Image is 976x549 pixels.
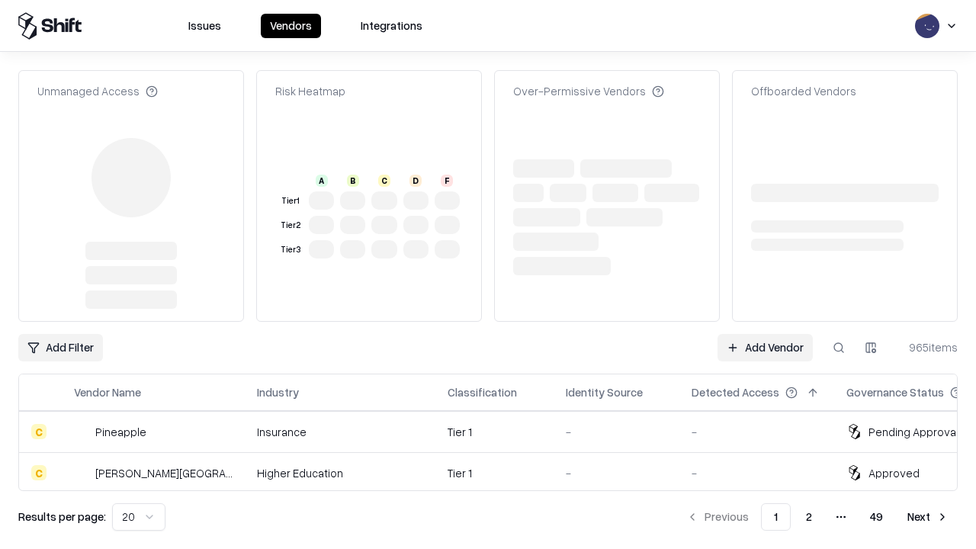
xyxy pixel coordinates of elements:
[677,503,958,531] nav: pagination
[692,384,779,400] div: Detected Access
[31,465,47,480] div: C
[18,509,106,525] p: Results per page:
[378,175,390,187] div: C
[566,424,667,440] div: -
[448,384,517,400] div: Classification
[95,424,146,440] div: Pineapple
[858,503,895,531] button: 49
[74,384,141,400] div: Vendor Name
[566,465,667,481] div: -
[347,175,359,187] div: B
[718,334,813,361] a: Add Vendor
[794,503,824,531] button: 2
[278,243,303,256] div: Tier 3
[441,175,453,187] div: F
[846,384,944,400] div: Governance Status
[37,83,158,99] div: Unmanaged Access
[751,83,856,99] div: Offboarded Vendors
[409,175,422,187] div: D
[95,465,233,481] div: [PERSON_NAME][GEOGRAPHIC_DATA]
[18,334,103,361] button: Add Filter
[257,424,423,440] div: Insurance
[761,503,791,531] button: 1
[278,194,303,207] div: Tier 1
[275,83,345,99] div: Risk Heatmap
[179,14,230,38] button: Issues
[316,175,328,187] div: A
[74,465,89,480] img: Reichman University
[257,465,423,481] div: Higher Education
[257,384,299,400] div: Industry
[352,14,432,38] button: Integrations
[692,465,822,481] div: -
[566,384,643,400] div: Identity Source
[448,424,541,440] div: Tier 1
[692,424,822,440] div: -
[448,465,541,481] div: Tier 1
[31,424,47,439] div: C
[513,83,664,99] div: Over-Permissive Vendors
[261,14,321,38] button: Vendors
[897,339,958,355] div: 965 items
[278,219,303,232] div: Tier 2
[74,424,89,439] img: Pineapple
[868,465,920,481] div: Approved
[898,503,958,531] button: Next
[868,424,958,440] div: Pending Approval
